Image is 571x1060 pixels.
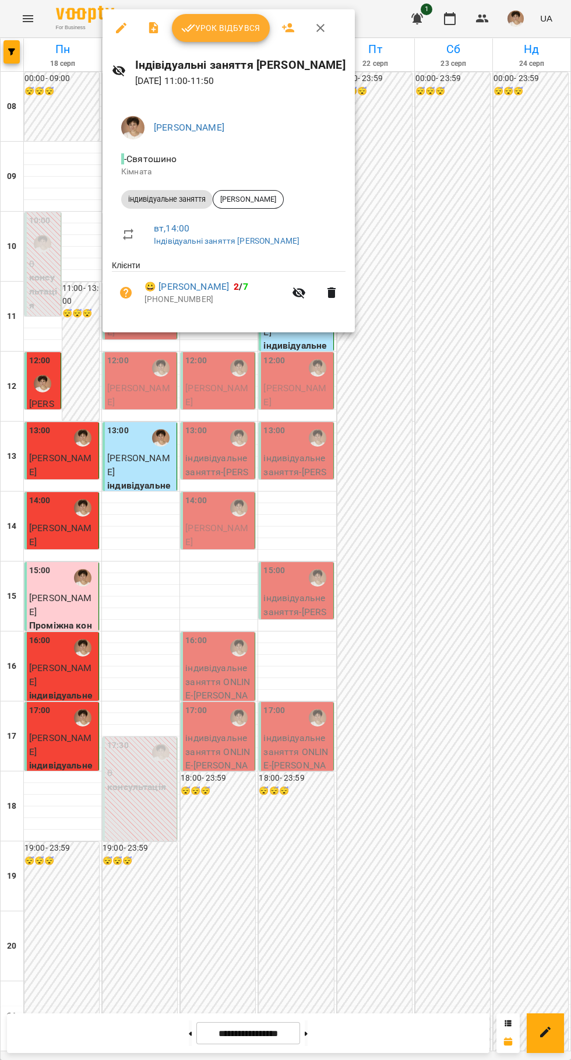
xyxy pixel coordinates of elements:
h6: Індівідуальні заняття [PERSON_NAME] [135,56,346,74]
button: Урок відбувся [172,14,270,42]
span: Урок відбувся [181,21,260,35]
span: індивідуальне заняття [121,194,213,205]
a: [PERSON_NAME] [154,122,224,133]
span: [PERSON_NAME] [213,194,283,205]
ul: Клієнти [112,259,346,318]
a: 😀 [PERSON_NAME] [144,280,229,294]
b: / [234,281,248,292]
span: - Святошино [121,153,179,164]
p: Кімната [121,166,336,178]
div: [PERSON_NAME] [213,190,284,209]
a: вт , 14:00 [154,223,189,234]
span: 7 [243,281,248,292]
img: 31d4c4074aa92923e42354039cbfc10a.jpg [121,116,144,139]
button: Візит ще не сплачено. Додати оплату? [112,279,140,307]
span: 2 [234,281,239,292]
p: [PHONE_NUMBER] [144,294,285,306]
a: Індівідуальні заняття [PERSON_NAME] [154,236,299,245]
p: [DATE] 11:00 - 11:50 [135,74,346,88]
